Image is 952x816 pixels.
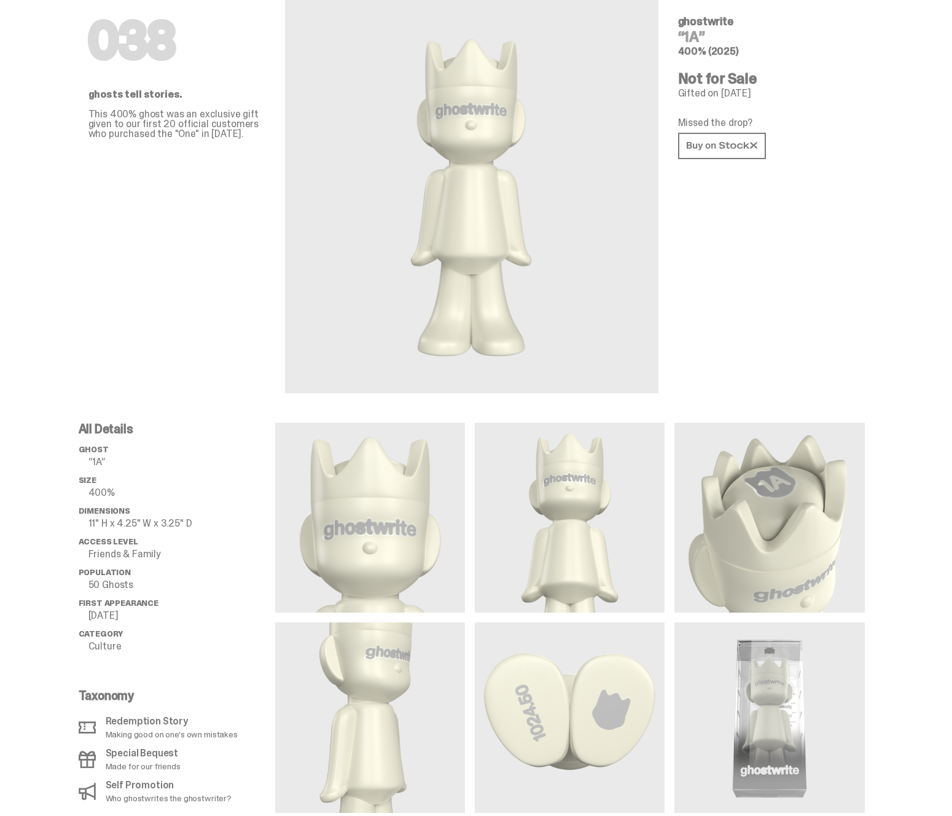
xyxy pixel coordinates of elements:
h1: 038 [88,16,265,65]
span: Population [79,567,131,578]
p: Self Promotion [106,780,232,790]
p: All Details [79,423,275,435]
span: First Appearance [79,598,158,608]
p: This 400% ghost was an exclusive gift given to our first 20 official customers who purchased the ... [88,109,265,139]
span: ghost [79,444,109,455]
span: Dimensions [79,506,130,516]
p: 50 Ghosts [88,580,275,590]
h4: “1A” [678,29,855,44]
span: Access Level [79,536,138,547]
span: Category [79,629,123,639]
p: Making good on one's own mistakes [106,730,238,739]
p: Taxonomy [79,689,268,702]
p: 400% [88,488,275,498]
p: Redemption Story [106,716,238,726]
p: Gifted on [DATE] [678,88,855,98]
p: Friends & Family [88,549,275,559]
p: “1A” [88,457,275,467]
p: ghosts tell stories. [88,90,265,100]
p: Special Bequest [106,748,181,758]
img: media gallery image [674,622,864,812]
p: Made for our friends [106,762,181,771]
span: ghostwrite [678,14,733,29]
img: media gallery image [275,423,465,613]
img: media gallery image [475,622,665,812]
img: media gallery image [475,423,665,613]
p: Who ghostwrites the ghostwriter? [106,794,232,802]
img: ghostwrite&ldquo;1A&rdquo; [399,26,545,364]
img: media gallery image [674,423,864,613]
span: Size [79,475,96,485]
p: Culture [88,641,275,651]
img: media gallery image [275,622,465,812]
h4: Not for Sale [678,71,855,86]
p: 11" H x 4.25" W x 3.25" D [88,519,275,528]
p: [DATE] [88,611,275,621]
p: Missed the drop? [678,118,855,128]
span: 400% (2025) [678,45,739,58]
